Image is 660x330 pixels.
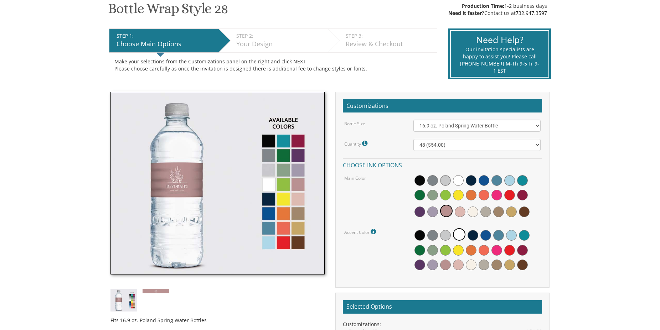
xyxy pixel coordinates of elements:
[346,40,433,49] div: Review & Checkout
[114,58,432,72] div: Make your selections from the Customizations panel on the right and click NEXT Please choose care...
[448,2,547,17] div: 1-2 business days Contact us at
[460,33,539,46] div: Need Help?
[110,92,325,274] img: bottle-style28.jpg
[344,175,366,181] label: Main Color
[344,121,365,127] label: Bottle Size
[344,227,378,236] label: Accent Color
[460,46,539,74] div: Our invitation specialists are happy to assist you! Please call [PHONE_NUMBER] M-Th 9-5 Fr 9-1 EST
[462,2,504,9] span: Production Time:
[236,40,324,49] div: Your Design
[343,300,542,314] h2: Selected Options
[143,289,169,293] img: strip28.jpg
[343,321,542,328] div: Customizations:
[343,99,542,113] h2: Customizations
[110,289,137,311] img: bottle-style28.jpg
[343,158,542,171] h4: Choose ink options
[117,40,215,49] div: Choose Main Options
[344,139,369,148] label: Quantity
[110,311,325,324] div: Fits 16.9 oz. Poland Spring Water Bottles
[117,32,215,40] div: STEP 1:
[236,32,324,40] div: STEP 2:
[108,1,228,22] h1: Bottle Wrap Style 28
[346,32,433,40] div: STEP 3:
[516,10,547,16] a: 732.947.3597
[448,10,484,16] span: Need it faster?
